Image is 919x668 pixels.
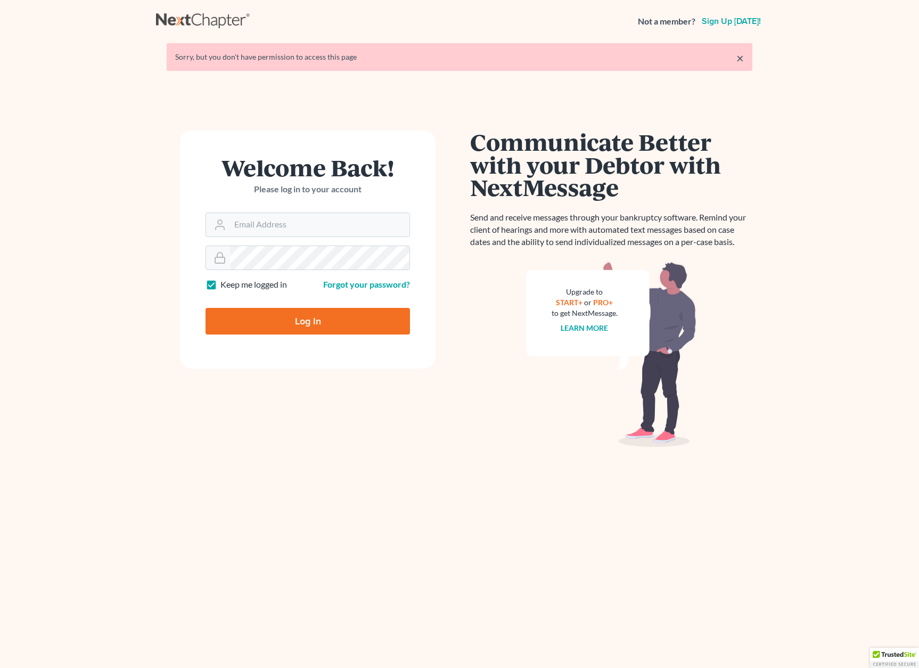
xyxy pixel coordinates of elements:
[206,156,410,179] h1: Welcome Back!
[230,213,409,237] input: Email Address
[556,298,583,307] a: START+
[206,183,410,195] p: Please log in to your account
[206,308,410,335] input: Log In
[552,287,618,297] div: Upgrade to
[870,648,919,668] div: TrustedSite Certified
[585,298,592,307] span: or
[323,279,410,289] a: Forgot your password?
[561,323,609,332] a: Learn more
[470,211,752,248] p: Send and receive messages through your bankruptcy software. Remind your client of hearings and mo...
[526,261,696,447] img: nextmessage_bg-59042aed3d76b12b5cd301f8e5b87938c9018125f34e5fa2b7a6b67550977c72.svg
[594,298,613,307] a: PRO+
[175,52,744,62] div: Sorry, but you don't have permission to access this page
[736,52,744,64] a: ×
[470,131,752,199] h1: Communicate Better with your Debtor with NextMessage
[220,279,287,291] label: Keep me logged in
[552,308,618,319] div: to get NextMessage.
[638,15,695,28] strong: Not a member?
[700,17,763,26] a: Sign up [DATE]!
